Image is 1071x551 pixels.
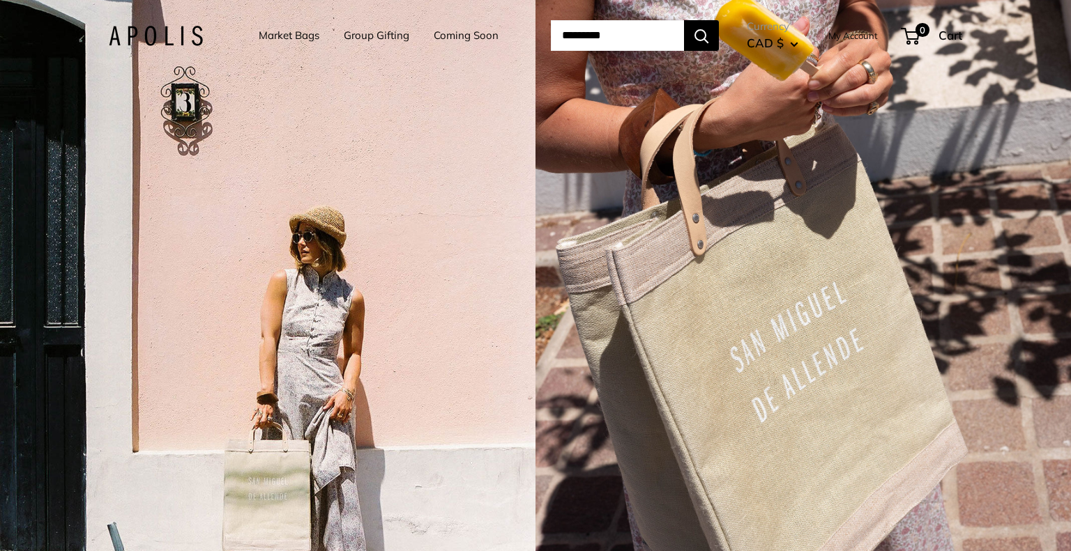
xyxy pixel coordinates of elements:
[828,27,878,44] a: My Account
[747,32,798,54] button: CAD $
[939,28,962,42] span: Cart
[684,20,719,51] button: Search
[259,26,319,45] a: Market Bags
[434,26,499,45] a: Coming Soon
[747,36,784,50] span: CAD $
[344,26,409,45] a: Group Gifting
[902,24,962,47] a: 0 Cart
[916,23,929,37] span: 0
[747,17,798,36] span: Currency
[551,20,684,51] input: Search...
[109,26,203,46] img: Apolis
